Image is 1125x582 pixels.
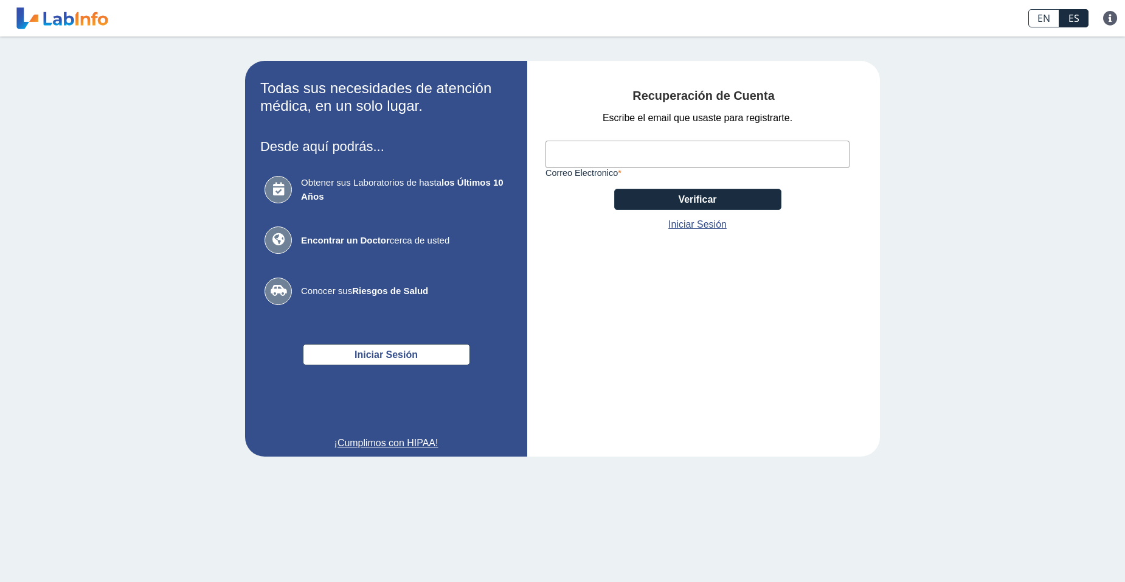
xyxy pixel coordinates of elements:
a: ¡Cumplimos con HIPAA! [260,436,512,451]
b: Riesgos de Salud [352,286,428,296]
h3: Desde aquí podrás... [260,139,512,154]
b: Encontrar un Doctor [301,235,390,245]
span: Escribe el email que usaste para registrarte. [603,111,792,125]
label: Correo Electronico [545,168,850,178]
h2: Todas sus necesidades de atención médica, en un solo lugar. [260,80,512,115]
a: ES [1059,9,1089,27]
b: los Últimos 10 Años [301,177,504,202]
h4: Recuperación de Cuenta [545,89,862,103]
a: EN [1028,9,1059,27]
span: Conocer sus [301,284,508,298]
button: Iniciar Sesión [303,344,470,365]
span: Obtener sus Laboratorios de hasta [301,176,508,203]
button: Verificar [614,189,781,210]
a: Iniciar Sesión [668,217,727,232]
span: cerca de usted [301,234,508,248]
